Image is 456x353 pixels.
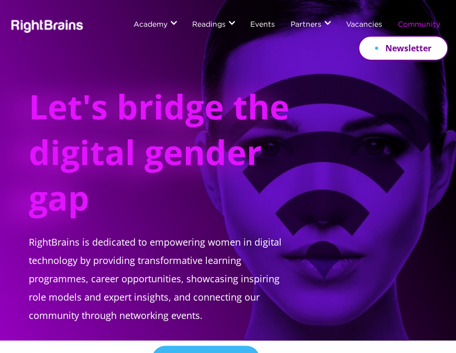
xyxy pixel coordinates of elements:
a: Community [398,21,440,29]
a: Academy [134,21,168,29]
a: Newsletter [358,36,448,61]
p: RightBrains is dedicated to empowering women in digital technology by providing transformative le... [29,233,291,346]
h1: Let's bridge the digital gender gap [29,84,291,233]
a: Readings [192,21,226,29]
a: Events [250,21,275,29]
a: Vacancies [346,21,382,29]
img: Rightbrains [8,18,84,33]
a: Partners [291,21,321,29]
